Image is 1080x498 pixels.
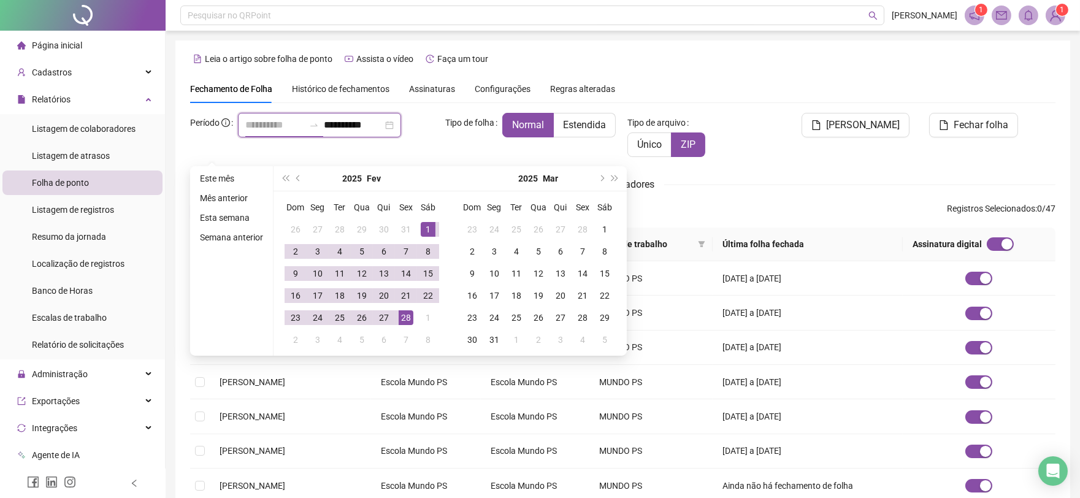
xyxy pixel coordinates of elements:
[367,166,381,191] button: month panel
[1056,4,1068,16] sup: Atualize o seu contato no menu Meus Dados
[32,340,124,350] span: Relatório de solicitações
[483,307,505,329] td: 2025-03-24
[461,218,483,240] td: 2025-02-23
[309,120,319,130] span: to
[505,262,527,285] td: 2025-03-11
[288,244,303,259] div: 2
[695,235,708,253] span: filter
[332,266,347,281] div: 11
[421,222,435,237] div: 1
[307,240,329,262] td: 2025-02-03
[421,310,435,325] div: 1
[713,434,903,469] td: [DATE] a [DATE]
[681,139,695,150] span: ZIP
[487,332,502,347] div: 31
[377,288,391,303] div: 20
[32,205,114,215] span: Listagem de registros
[310,266,325,281] div: 10
[509,310,524,325] div: 25
[190,118,220,128] span: Período
[292,166,305,191] button: prev-year
[354,288,369,303] div: 19
[288,310,303,325] div: 23
[437,54,488,64] span: Faça um tour
[345,55,353,63] span: youtube
[32,124,136,134] span: Listagem de colaboradores
[929,113,1018,137] button: Fechar folha
[351,285,373,307] td: 2025-02-19
[597,288,612,303] div: 22
[575,310,590,325] div: 28
[32,67,72,77] span: Cadastros
[505,285,527,307] td: 2025-03-18
[399,266,413,281] div: 14
[527,329,550,351] td: 2025-04-02
[417,329,439,351] td: 2025-03-08
[307,262,329,285] td: 2025-02-10
[373,285,395,307] td: 2025-02-20
[519,166,538,191] button: year panel
[351,262,373,285] td: 2025-02-12
[285,285,307,307] td: 2025-02-16
[27,476,39,488] span: facebook
[417,262,439,285] td: 2025-02-15
[594,218,616,240] td: 2025-03-01
[17,397,26,405] span: export
[329,262,351,285] td: 2025-02-11
[195,230,268,245] li: Semana anterior
[527,262,550,285] td: 2025-03-12
[589,365,713,399] td: MUNDO PS
[32,286,93,296] span: Banco de Horas
[505,240,527,262] td: 2025-03-04
[483,218,505,240] td: 2025-02-24
[1023,10,1034,21] span: bell
[45,476,58,488] span: linkedin
[599,237,693,251] span: Local de trabalho
[939,120,949,130] span: file
[310,288,325,303] div: 17
[17,95,26,104] span: file
[527,240,550,262] td: 2025-03-05
[461,307,483,329] td: 2025-03-23
[373,196,395,218] th: Qui
[550,262,572,285] td: 2025-03-13
[527,196,550,218] th: Qua
[572,285,594,307] td: 2025-03-21
[421,288,435,303] div: 22
[377,222,391,237] div: 30
[979,6,984,14] span: 1
[572,240,594,262] td: 2025-03-07
[913,237,982,251] span: Assinatura digital
[589,261,713,296] td: MUNDO PS
[371,434,481,469] td: Escola Mundo PS
[285,218,307,240] td: 2025-01-26
[575,222,590,237] div: 28
[597,332,612,347] div: 5
[553,244,568,259] div: 6
[594,329,616,351] td: 2025-04-05
[32,259,124,269] span: Localização de registros
[594,166,608,191] button: next-year
[589,331,713,365] td: MUNDO PS
[572,218,594,240] td: 2025-02-28
[487,266,502,281] div: 10
[399,244,413,259] div: 7
[531,222,546,237] div: 26
[527,285,550,307] td: 2025-03-19
[481,434,589,469] td: Escola Mundo PS
[509,266,524,281] div: 11
[550,196,572,218] th: Qui
[608,166,622,191] button: super-next-year
[465,310,480,325] div: 23
[947,204,1035,213] span: Registros Selecionados
[527,307,550,329] td: 2025-03-26
[465,332,480,347] div: 30
[32,313,107,323] span: Escalas de trabalho
[310,222,325,237] div: 27
[399,222,413,237] div: 31
[351,218,373,240] td: 2025-01-29
[332,288,347,303] div: 18
[505,329,527,351] td: 2025-04-01
[17,370,26,378] span: lock
[483,262,505,285] td: 2025-03-10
